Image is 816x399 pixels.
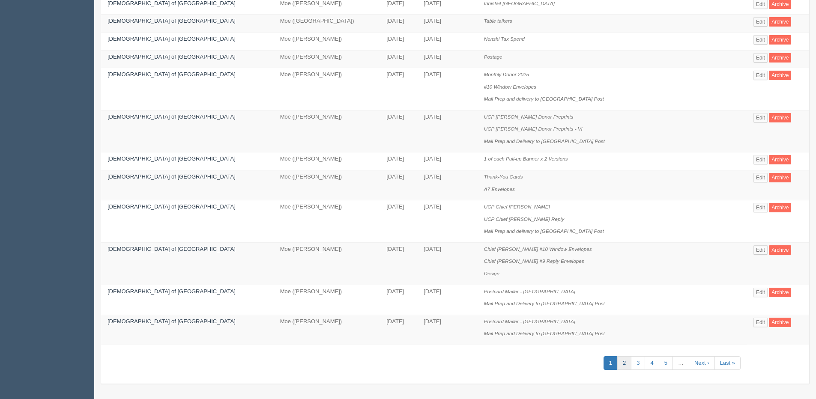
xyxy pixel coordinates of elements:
[484,174,523,179] i: Thank-You Cards
[380,32,417,50] td: [DATE]
[769,113,791,122] a: Archive
[380,200,417,243] td: [DATE]
[714,356,741,370] a: Last »
[484,96,604,101] i: Mail Prep and delivery to [GEOGRAPHIC_DATA] Post
[274,15,380,33] td: Moe ([GEOGRAPHIC_DATA])
[274,152,380,170] td: Moe ([PERSON_NAME])
[380,315,417,345] td: [DATE]
[417,315,478,345] td: [DATE]
[108,173,236,180] a: [DEMOGRAPHIC_DATA] of [GEOGRAPHIC_DATA]
[108,36,236,42] a: [DEMOGRAPHIC_DATA] of [GEOGRAPHIC_DATA]
[417,32,478,50] td: [DATE]
[274,315,380,345] td: Moe ([PERSON_NAME])
[484,301,605,306] i: Mail Prep and Delivery to [GEOGRAPHIC_DATA] Post
[753,203,768,212] a: Edit
[108,113,236,120] a: [DEMOGRAPHIC_DATA] of [GEOGRAPHIC_DATA]
[484,84,536,89] i: #10 Window Envelopes
[380,50,417,68] td: [DATE]
[108,71,236,77] a: [DEMOGRAPHIC_DATA] of [GEOGRAPHIC_DATA]
[417,200,478,243] td: [DATE]
[484,71,529,77] i: Monthly Donor 2025
[274,285,380,315] td: Moe ([PERSON_NAME])
[617,356,631,370] a: 2
[484,54,502,60] i: Postage
[380,68,417,110] td: [DATE]
[274,200,380,243] td: Moe ([PERSON_NAME])
[108,318,236,325] a: [DEMOGRAPHIC_DATA] of [GEOGRAPHIC_DATA]
[484,126,583,131] i: UCP [PERSON_NAME] Donor Preprints - VI
[484,289,575,294] i: Postcard Mailer - [GEOGRAPHIC_DATA]
[753,318,768,327] a: Edit
[417,15,478,33] td: [DATE]
[484,0,555,6] i: Innisfail-[GEOGRAPHIC_DATA]
[417,170,478,200] td: [DATE]
[108,203,236,210] a: [DEMOGRAPHIC_DATA] of [GEOGRAPHIC_DATA]
[417,285,478,315] td: [DATE]
[417,152,478,170] td: [DATE]
[108,54,236,60] a: [DEMOGRAPHIC_DATA] of [GEOGRAPHIC_DATA]
[769,71,791,80] a: Archive
[753,35,768,45] a: Edit
[659,356,673,370] a: 5
[769,17,791,27] a: Archive
[380,152,417,170] td: [DATE]
[484,319,575,324] i: Postcard Mailer - [GEOGRAPHIC_DATA]
[484,114,574,119] i: UCP [PERSON_NAME] Donor Preprints
[753,155,768,164] a: Edit
[769,318,791,327] a: Archive
[380,242,417,285] td: [DATE]
[108,18,236,24] a: [DEMOGRAPHIC_DATA] of [GEOGRAPHIC_DATA]
[753,288,768,297] a: Edit
[484,186,515,192] i: A7 Envelopes
[484,36,525,42] i: Nenshi Tax Spend
[631,356,645,370] a: 3
[417,242,478,285] td: [DATE]
[484,228,604,234] i: Mail Prep and delivery to [GEOGRAPHIC_DATA] Post
[417,110,478,152] td: [DATE]
[753,173,768,182] a: Edit
[417,68,478,110] td: [DATE]
[108,155,236,162] a: [DEMOGRAPHIC_DATA] of [GEOGRAPHIC_DATA]
[769,173,791,182] a: Archive
[274,50,380,68] td: Moe ([PERSON_NAME])
[769,245,791,255] a: Archive
[274,32,380,50] td: Moe ([PERSON_NAME])
[274,68,380,110] td: Moe ([PERSON_NAME])
[769,53,791,63] a: Archive
[769,288,791,297] a: Archive
[753,245,768,255] a: Edit
[484,271,499,276] i: Design
[769,155,791,164] a: Archive
[484,138,605,144] i: Mail Prep and Delivery to [GEOGRAPHIC_DATA] Post
[380,15,417,33] td: [DATE]
[753,71,768,80] a: Edit
[689,356,715,370] a: Next ›
[380,285,417,315] td: [DATE]
[753,113,768,122] a: Edit
[604,356,618,370] a: 1
[274,110,380,152] td: Moe ([PERSON_NAME])
[645,356,659,370] a: 4
[484,258,584,264] i: Chief [PERSON_NAME] #9 Reply Envelopes
[769,35,791,45] a: Archive
[417,50,478,68] td: [DATE]
[108,246,236,252] a: [DEMOGRAPHIC_DATA] of [GEOGRAPHIC_DATA]
[673,356,689,370] a: …
[274,242,380,285] td: Moe ([PERSON_NAME])
[753,17,768,27] a: Edit
[484,204,550,209] i: UCP Chief [PERSON_NAME]
[380,110,417,152] td: [DATE]
[753,53,768,63] a: Edit
[274,170,380,200] td: Moe ([PERSON_NAME])
[484,246,592,252] i: Chief [PERSON_NAME] #10 Window Envelopes
[484,216,564,222] i: UCP Chief [PERSON_NAME] Reply
[484,156,568,161] i: 1 of each Pull-up Banner x 2 Versions
[380,170,417,200] td: [DATE]
[484,331,605,336] i: Mail Prep and Delivery to [GEOGRAPHIC_DATA] Post
[108,288,236,295] a: [DEMOGRAPHIC_DATA] of [GEOGRAPHIC_DATA]
[769,203,791,212] a: Archive
[484,18,512,24] i: Table talkers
